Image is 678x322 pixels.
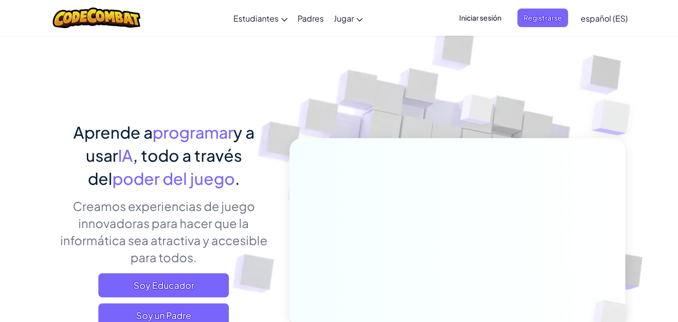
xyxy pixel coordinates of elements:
[228,5,293,32] a: Estudiantes
[53,197,275,266] p: Creamos experiencias de juego innovadoras para hacer que la informática sea atractiva y accesible...
[118,145,133,165] span: IA
[98,273,229,297] a: Soy Educador
[576,5,633,32] a: español (ES)
[517,9,568,27] button: Registrarse
[73,122,153,142] span: Aprende a
[293,5,329,32] a: Padres
[581,13,628,24] span: español (ES)
[153,122,233,142] span: programar
[88,145,242,188] span: , todo a través del
[235,168,240,188] span: .
[112,168,235,188] span: poder del juego
[53,8,141,28] img: CodeCombat logo
[572,75,658,160] img: Overlap cubes
[233,13,279,24] span: Estudiantes
[453,9,507,27] button: Iniciar sesión
[334,13,354,24] span: Jugar
[329,5,368,32] a: Jugar
[441,75,513,150] img: Overlap cubes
